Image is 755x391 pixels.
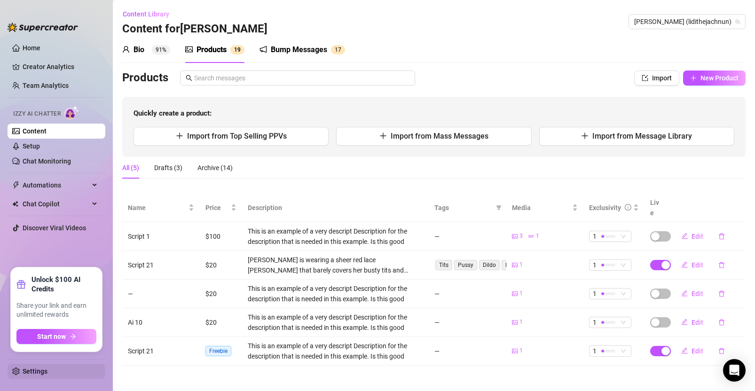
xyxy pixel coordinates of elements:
span: Content Library [123,10,169,18]
span: plus [690,75,697,81]
span: Import from Message Library [592,132,692,141]
span: Name [128,203,187,213]
span: edit [681,261,688,268]
button: Import from Message Library [539,127,734,146]
span: filter [494,201,503,215]
span: filter [496,205,502,211]
td: Script 21 [122,337,200,366]
input: Search messages [194,73,409,83]
div: Bio [134,44,144,55]
span: 1 [593,346,597,356]
span: Start now [37,333,66,340]
span: plus [176,132,183,140]
span: Edit [692,233,703,240]
span: user [122,46,130,53]
td: Script 1 [122,222,200,251]
img: logo-BBDzfeDw.svg [8,23,78,32]
td: $20 [200,280,242,308]
span: 1 [335,47,338,53]
button: Edit [674,229,711,244]
span: picture [512,320,518,325]
th: Description [242,194,429,222]
span: 1 [519,346,523,355]
div: Drafts (3) [154,163,182,173]
td: — [122,280,200,308]
span: 1 [593,289,597,299]
a: Content [23,127,47,135]
button: delete [711,286,732,301]
a: Home [23,44,40,52]
span: Edit [692,261,703,269]
button: Edit [674,286,711,301]
div: [PERSON_NAME] is wearing a sheer red lace [PERSON_NAME] that barely covers her busty tits and lea... [248,255,424,275]
span: Tits [435,260,452,270]
a: Chat Monitoring [23,157,71,165]
td: $100 [200,222,242,251]
td: Ai 10 [122,308,200,337]
a: Creator Analytics [23,59,98,74]
span: Edit [692,347,703,355]
span: Price [205,203,229,213]
h3: Products [122,70,168,86]
span: notification [260,46,267,53]
span: Import [652,74,672,82]
th: Name [122,194,200,222]
span: picture [512,291,518,297]
div: Bump Messages [271,44,327,55]
span: 9 [237,47,241,53]
span: Import from Mass Messages [391,132,488,141]
span: 1 [593,231,597,242]
span: plus [379,132,387,140]
button: Edit [674,315,711,330]
button: delete [711,229,732,244]
div: This is an example of a very descript Description for the description that is needed in this exam... [248,226,424,247]
button: delete [711,315,732,330]
td: — [429,337,506,366]
span: edit [681,347,688,354]
div: Products [197,44,227,55]
span: edit [681,290,688,297]
span: thunderbolt [12,181,20,189]
span: 1 [536,232,539,241]
span: picture [512,234,518,239]
div: Exclusivity [589,203,621,213]
a: Discover Viral Videos [23,224,86,232]
span: Chat Copilot [23,196,89,211]
td: — [429,280,506,308]
span: delete [718,262,725,268]
button: Import from Top Selling PPVs [134,127,329,146]
sup: 91% [152,45,170,55]
span: Pussy [454,260,477,270]
span: 3 [519,232,523,241]
span: Dildo [479,260,500,270]
span: picture [512,348,518,354]
span: 1 [519,260,523,269]
span: edit [681,233,688,239]
strong: Unlock $100 AI Credits [31,275,96,294]
span: delete [718,319,725,326]
button: Edit [674,344,711,359]
button: delete [711,258,732,273]
div: This is an example of a very descript Description for the description that is needed in this exam... [248,312,424,333]
span: 7 [338,47,341,53]
sup: 19 [230,45,244,55]
span: Share your link and earn unlimited rewards [16,301,96,320]
span: Tags [434,203,492,213]
a: Setup [23,142,40,150]
span: delete [718,233,725,240]
span: plus [581,132,589,140]
a: Team Analytics [23,82,69,89]
h3: Content for [PERSON_NAME] [122,22,267,37]
span: Izzy AI Chatter [13,109,61,118]
sup: 17 [331,45,345,55]
span: picture [512,262,518,268]
th: Live [645,194,668,222]
span: delete [718,348,725,354]
span: 1 [593,317,597,328]
span: Amanda (lidithejachnun) [634,15,740,29]
span: 1 [519,318,523,327]
div: This is an example of a very descript Description for the description that is needed in this exam... [248,341,424,361]
img: Chat Copilot [12,201,18,207]
span: New Product [700,74,739,82]
span: import [642,75,648,81]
